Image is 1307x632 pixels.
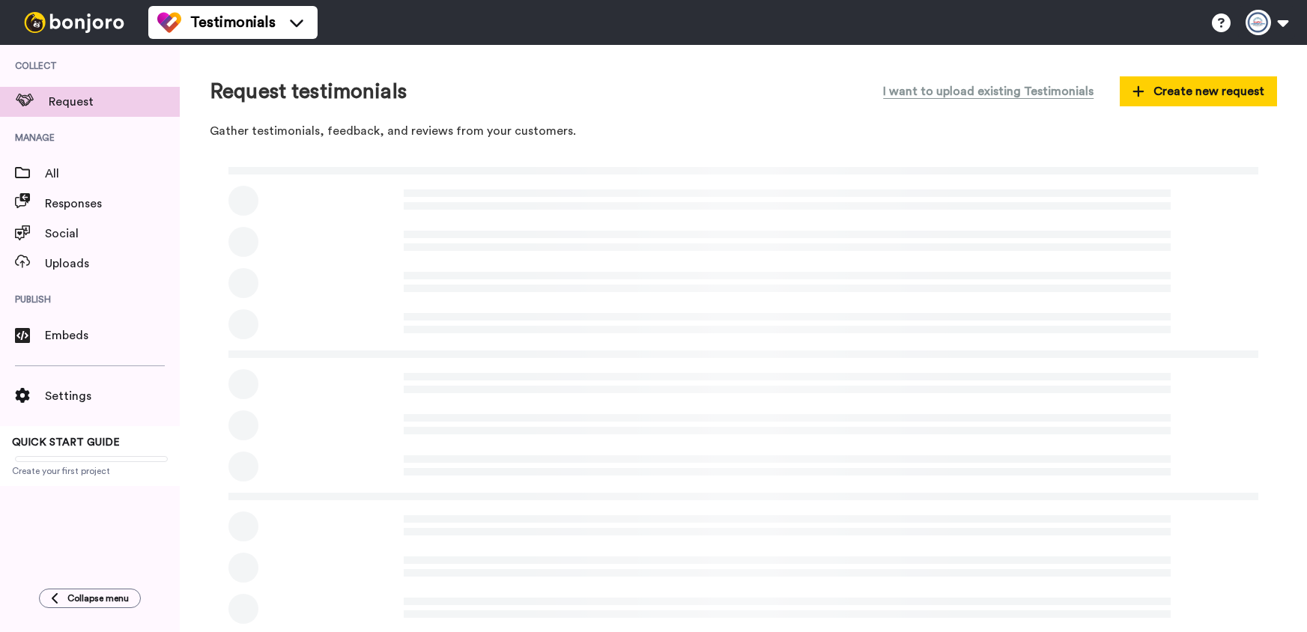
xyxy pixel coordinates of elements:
[1132,82,1264,100] span: Create new request
[45,255,180,273] span: Uploads
[883,82,1094,100] span: I want to upload existing Testimonials
[872,75,1105,108] button: I want to upload existing Testimonials
[190,12,276,33] span: Testimonials
[12,465,168,477] span: Create your first project
[1120,76,1277,106] button: Create new request
[45,387,180,405] span: Settings
[210,80,407,103] h1: Request testimonials
[18,12,130,33] img: bj-logo-header-white.svg
[49,93,180,111] span: Request
[157,10,181,34] img: tm-color.svg
[67,592,129,604] span: Collapse menu
[45,165,180,183] span: All
[210,123,1277,140] p: Gather testimonials, feedback, and reviews from your customers.
[45,326,180,344] span: Embeds
[39,589,141,608] button: Collapse menu
[12,437,120,448] span: QUICK START GUIDE
[45,195,180,213] span: Responses
[45,225,180,243] span: Social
